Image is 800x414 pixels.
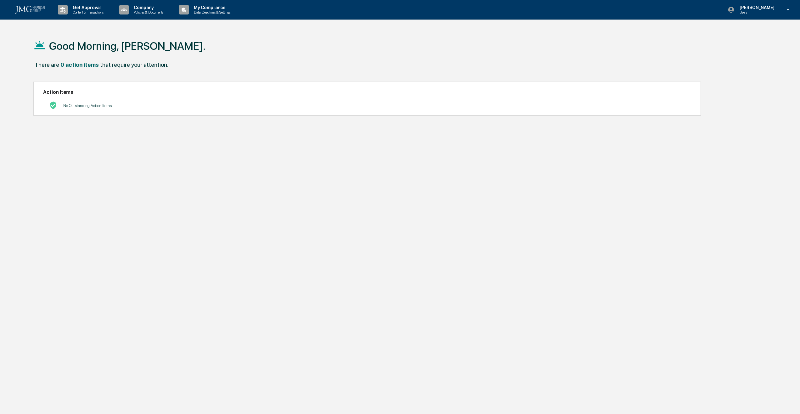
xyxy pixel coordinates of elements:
div: that require your attention. [100,61,168,68]
div: There are [35,61,59,68]
p: Users [735,10,778,14]
img: logo [15,6,45,14]
p: Content & Transactions [68,10,107,14]
img: No Actions logo [49,101,57,109]
div: 0 action items [60,61,99,68]
p: Policies & Documents [129,10,166,14]
h1: Good Morning, [PERSON_NAME]. [49,40,206,52]
p: Company [129,5,166,10]
p: Get Approval [68,5,107,10]
p: My Compliance [189,5,234,10]
p: Data, Deadlines & Settings [189,10,234,14]
p: No Outstanding Action Items [63,103,112,108]
h2: Action Items [43,89,691,95]
p: [PERSON_NAME] [735,5,778,10]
